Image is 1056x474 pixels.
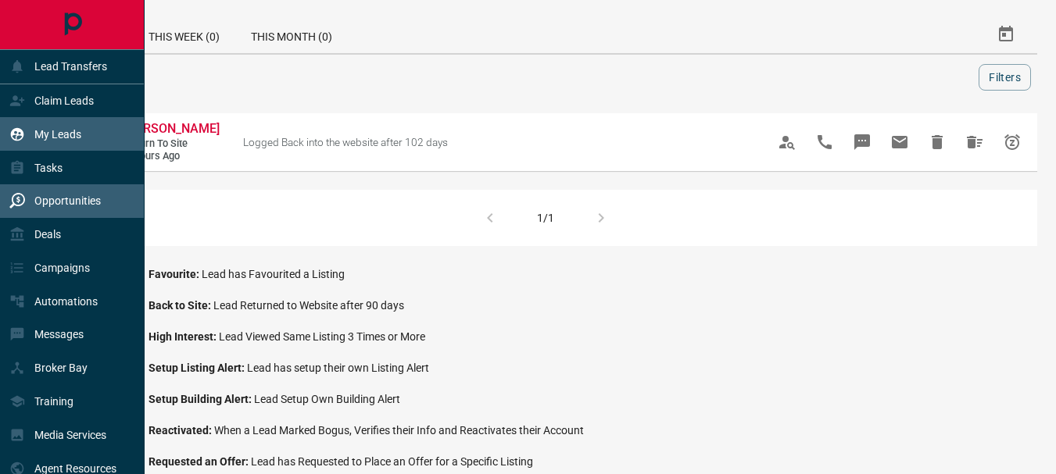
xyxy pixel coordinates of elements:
[993,123,1031,161] span: Snooze
[125,121,219,137] a: [PERSON_NAME]
[202,268,345,280] span: Lead has Favourited a Listing
[243,136,448,148] span: Logged Back into the website after 102 days
[214,424,584,437] span: When a Lead Marked Bogus, Verifies their Info and Reactivates their Account
[918,123,956,161] span: Hide
[149,268,202,280] span: Favourite
[843,123,881,161] span: Message
[768,123,806,161] span: View Profile
[251,455,533,468] span: Lead has Requested to Place an Offer for a Specific Listing
[987,16,1025,53] button: Select Date Range
[133,16,235,53] div: This Week (0)
[149,330,219,343] span: High Interest
[537,212,554,224] div: 1/1
[254,393,400,405] span: Lead Setup Own Building Alert
[806,123,843,161] span: Call
[213,299,404,312] span: Lead Returned to Website after 90 days
[149,299,213,312] span: Back to Site
[149,424,214,437] span: Reactivated
[149,455,251,468] span: Requested an Offer
[219,330,425,343] span: Lead Viewed Same Listing 3 Times or More
[956,123,993,161] span: Hide All from Rahul Sen
[125,150,219,163] span: 7 hours ago
[149,393,254,405] span: Setup Building Alert
[149,362,247,374] span: Setup Listing Alert
[881,123,918,161] span: Email
[979,64,1031,91] button: Filters
[247,362,429,374] span: Lead has setup their own Listing Alert
[235,16,348,53] div: This Month (0)
[125,137,219,151] span: Return to Site
[125,121,220,136] span: [PERSON_NAME]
